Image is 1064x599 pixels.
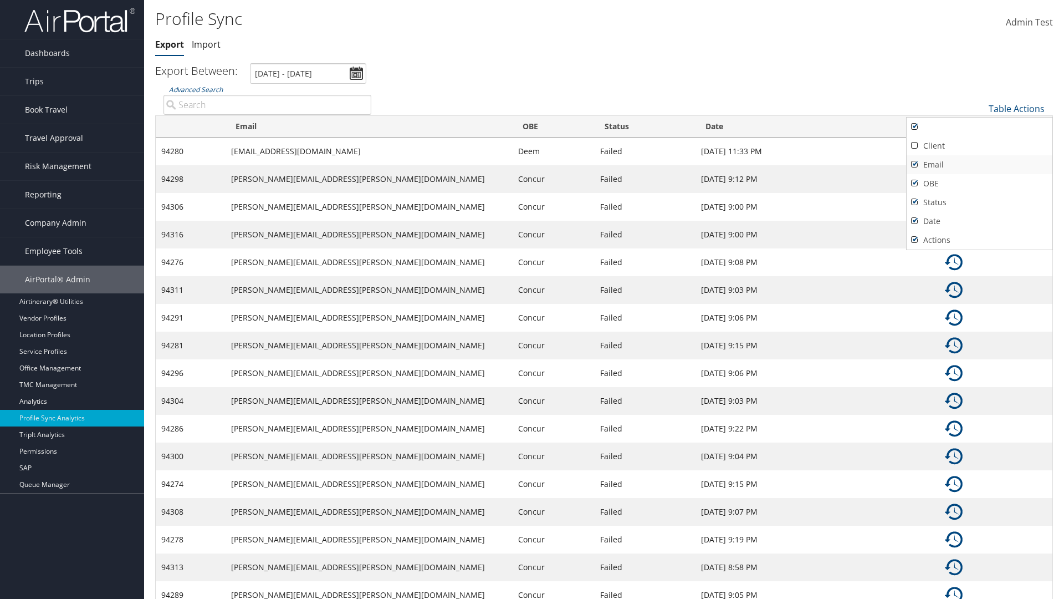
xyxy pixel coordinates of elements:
[24,7,135,33] img: airportal-logo.png
[25,153,91,180] span: Risk Management
[907,155,1052,174] a: Email
[25,124,83,152] span: Travel Approval
[25,39,70,67] span: Dashboards
[25,181,62,209] span: Reporting
[907,136,1052,155] a: Client
[25,96,68,124] span: Book Travel
[907,174,1052,193] a: OBE
[907,212,1052,231] a: Date
[25,237,83,265] span: Employee Tools
[907,231,1052,250] a: Actions
[25,68,44,95] span: Trips
[907,193,1052,212] a: Status
[25,209,86,237] span: Company Admin
[25,266,90,293] span: AirPortal® Admin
